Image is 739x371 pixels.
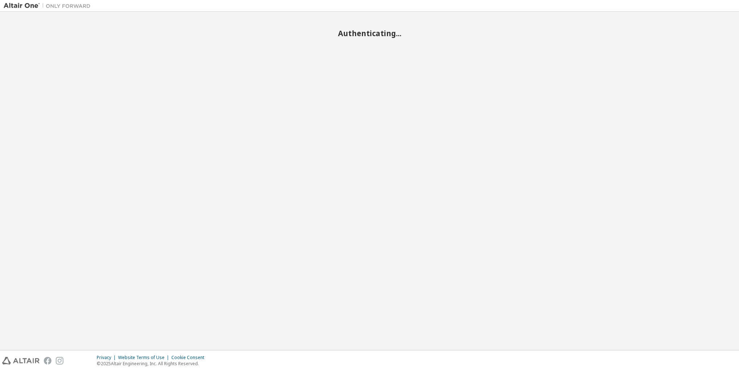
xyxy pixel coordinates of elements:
[97,361,209,367] p: © 2025 Altair Engineering, Inc. All Rights Reserved.
[97,355,118,361] div: Privacy
[44,357,51,364] img: facebook.svg
[118,355,171,361] div: Website Terms of Use
[56,357,63,364] img: instagram.svg
[4,29,735,38] h2: Authenticating...
[171,355,209,361] div: Cookie Consent
[4,2,94,9] img: Altair One
[2,357,39,364] img: altair_logo.svg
